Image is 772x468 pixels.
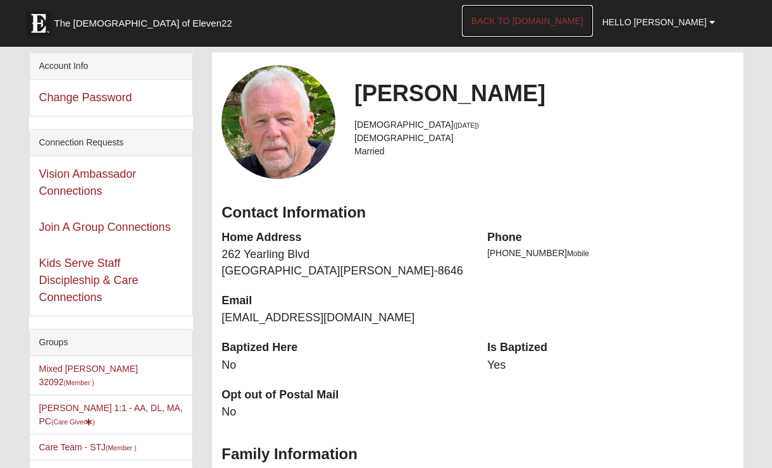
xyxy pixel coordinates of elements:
dt: Home Address [221,230,468,246]
li: [DEMOGRAPHIC_DATA] [354,132,733,145]
a: Vision Ambassador Connections [39,168,137,197]
dd: No [221,357,468,374]
dt: Baptized Here [221,340,468,356]
small: (Care Giver ) [51,418,95,426]
a: Mixed [PERSON_NAME] 32092(Member ) [39,364,138,387]
small: (Member ) [63,379,94,386]
a: Care Team - STJ(Member ) [39,442,137,452]
small: ([DATE]) [454,121,479,129]
dt: Phone [487,230,734,246]
a: The [DEMOGRAPHIC_DATA] of Eleven22 [20,4,273,36]
div: Account Info [30,53,193,80]
div: Connection Requests [30,130,193,156]
li: [DEMOGRAPHIC_DATA] [354,118,733,132]
span: Mobile [567,249,589,258]
dt: Is Baptized [487,340,734,356]
li: Married [354,145,733,158]
li: [PHONE_NUMBER] [487,247,734,260]
h3: Contact Information [221,204,733,222]
div: Groups [30,329,193,356]
a: [PERSON_NAME] 1:1 - AA, DL, MA, PC(Care Giver) [39,403,183,426]
small: (Member ) [106,444,136,452]
dt: Opt out of Postal Mail [221,387,468,403]
a: Back to [DOMAIN_NAME] [462,5,593,37]
a: Kids Serve Staff Discipleship & Care Connections [39,257,139,304]
a: Hello [PERSON_NAME] [593,6,725,38]
dd: Yes [487,357,734,374]
span: Hello [PERSON_NAME] [602,17,707,27]
span: The [DEMOGRAPHIC_DATA] of Eleven22 [54,17,232,30]
dt: Email [221,293,468,309]
h3: Family Information [221,445,733,464]
img: Eleven22 logo [26,11,51,36]
dd: 262 Yearling Blvd [GEOGRAPHIC_DATA][PERSON_NAME]-8646 [221,247,468,279]
a: Change Password [39,91,132,104]
a: Join A Group Connections [39,221,171,233]
dd: No [221,404,468,421]
a: View Fullsize Photo [221,65,335,179]
dd: [EMAIL_ADDRESS][DOMAIN_NAME] [221,310,468,326]
h2: [PERSON_NAME] [354,80,733,107]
